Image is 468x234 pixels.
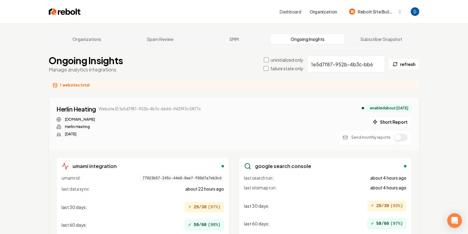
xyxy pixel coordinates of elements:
[62,204,87,210] span: last 30 days :
[390,203,403,209] span: ( 93 %)
[244,221,270,227] span: last 60 days :
[185,220,224,230] div: 59/60
[185,202,224,212] div: 29/30
[370,175,406,181] span: about 4 hours ago
[222,165,224,167] div: enabled
[124,34,197,44] a: Spam Review
[367,201,406,211] div: 28/30
[369,116,412,127] button: Short Report
[344,34,418,44] a: Subscriber Snapshot
[73,163,117,170] h3: umami integration
[306,6,341,17] button: Organization
[62,222,87,228] span: last 60 days :
[370,185,406,191] span: about 4 hours ago
[358,9,395,15] span: Rebolt Site Builder
[280,9,301,15] a: Dashboard
[447,213,462,228] div: Open Intercom Messenger
[208,222,221,228] span: ( 98 %)
[62,175,81,182] span: umami id:
[60,83,61,88] span: 1
[49,66,123,73] p: Manage analytics integrations
[244,175,274,181] span: last search run:
[349,9,355,15] img: Rebolt Site Builder
[244,185,277,191] span: last sitemap run:
[371,220,374,227] span: ✓
[404,165,406,167] div: enabled
[371,202,374,210] span: ⚡
[49,55,123,66] h1: Ongoing Insights
[188,221,191,229] span: ✓
[411,7,419,16] img: David Rice
[62,186,90,192] span: last data sync:
[411,7,419,16] button: Open user button
[390,221,403,227] span: ( 97 %)
[367,105,412,112] div: enabled about [DATE]
[197,34,271,44] a: SMM
[49,7,81,16] img: Rebolt Logo
[351,135,391,140] p: Send monthly reports
[188,203,191,211] span: ⚡
[56,117,201,122] div: Website
[271,57,303,63] label: uninitialized only
[255,163,311,170] h3: google search console
[140,175,224,182] span: 77023b57-245c-44e0-9ae7-f80d7a7eb3cd
[389,59,419,70] button: refresh
[271,34,345,44] a: Ongoing Insights
[208,204,221,210] span: ( 97 %)
[99,107,201,112] span: Website ID: 1e5d7f87-952b-4b3c-bb66-942f93c0877c
[367,218,406,229] div: 58/60
[62,83,90,88] span: websites total
[362,107,364,109] div: analytics enabled
[50,34,124,44] a: Organizations
[56,105,96,113] a: Herlin Heating
[65,117,95,122] a: [DOMAIN_NAME]
[270,65,303,71] label: failure state only
[185,186,224,192] span: about 22 hours ago
[244,203,270,209] span: last 30 days :
[307,56,385,73] input: Search by company name or website ID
